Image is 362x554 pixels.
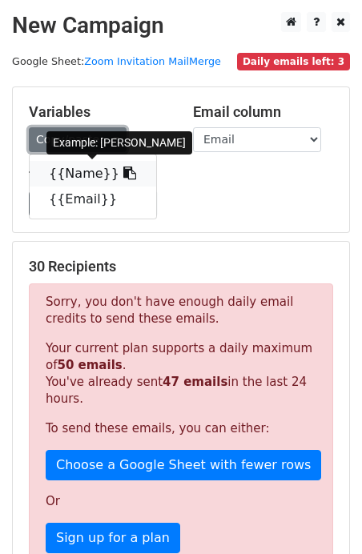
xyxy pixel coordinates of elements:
[30,187,156,212] a: {{Email}}
[29,127,127,152] a: Copy/paste...
[46,523,180,553] a: Sign up for a plan
[237,53,350,70] span: Daily emails left: 3
[12,55,221,67] small: Google Sheet:
[84,55,221,67] a: Zoom Invitation MailMerge
[29,103,169,121] h5: Variables
[46,420,316,437] p: To send these emails, you can either:
[46,450,321,480] a: Choose a Google Sheet with fewer rows
[29,258,333,275] h5: 30 Recipients
[163,375,227,389] strong: 47 emails
[46,340,316,407] p: Your current plan supports a daily maximum of . You've already sent in the last 24 hours.
[237,55,350,67] a: Daily emails left: 3
[193,103,333,121] h5: Email column
[12,12,350,39] h2: New Campaign
[46,131,192,155] div: Example: [PERSON_NAME]
[46,493,316,510] p: Or
[282,477,362,554] iframe: Chat Widget
[30,161,156,187] a: {{Name}}
[46,294,316,327] p: Sorry, you don't have enough daily email credits to send these emails.
[57,358,122,372] strong: 50 emails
